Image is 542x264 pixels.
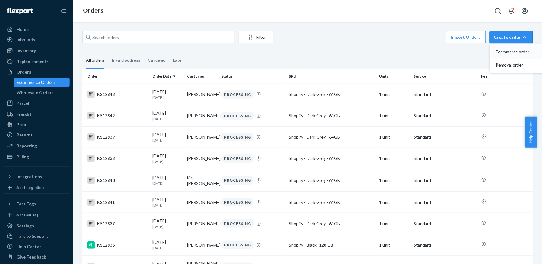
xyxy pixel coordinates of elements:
[17,79,56,85] div: Ecommerce Orders
[221,133,254,141] div: PROCESSING
[4,46,70,56] a: Inventory
[185,126,219,148] td: [PERSON_NAME]
[16,185,44,190] div: Add Integration
[16,132,33,138] div: Returns
[87,241,148,249] div: KS12836
[185,105,219,126] td: [PERSON_NAME]
[496,63,534,67] span: Removal order
[87,133,148,141] div: KS12839
[4,35,70,45] a: Inbounds
[414,177,476,183] p: Standard
[185,84,219,105] td: [PERSON_NAME]
[16,212,38,217] div: Add Fast Tag
[78,2,108,20] ol: breadcrumbs
[153,110,182,121] div: [DATE]
[87,199,148,206] div: KS12841
[16,143,37,149] div: Reporting
[4,211,70,219] a: Add Fast Tag
[185,213,219,234] td: [PERSON_NAME]
[153,203,182,208] p: [DATE]
[148,52,166,68] div: Canceled
[185,148,219,169] td: [PERSON_NAME]
[289,155,374,161] div: Shopify - Dark Grey - 64GB
[4,252,70,262] button: Give Feedback
[289,134,374,140] div: Shopify - Dark Grey - 64GB
[16,37,35,43] div: Inbounds
[16,69,31,75] div: Orders
[221,241,254,249] div: PROCESSING
[239,31,274,43] button: Filter
[411,69,479,84] th: Service
[414,221,476,227] p: Standard
[4,24,70,34] a: Home
[16,100,29,106] div: Parcel
[289,177,374,183] div: Shopify - Dark Grey - 64GB
[153,138,182,143] p: [DATE]
[153,197,182,208] div: [DATE]
[414,242,476,248] p: Standard
[479,69,533,84] th: Fee
[16,111,31,117] div: Freight
[16,201,36,207] div: Fast Tags
[414,91,476,97] p: Standard
[16,26,29,32] div: Home
[221,112,254,120] div: PROCESSING
[289,221,374,227] div: Shopify - Dark Grey - 64GB
[377,234,411,256] td: 1 unit
[4,130,70,140] a: Returns
[4,199,70,209] button: Fast Tags
[377,148,411,169] td: 1 unit
[14,78,70,87] a: Ecommerce Orders
[57,5,70,17] button: Close Navigation
[289,91,374,97] div: Shopify - Dark Grey - 64GB
[287,69,377,84] th: SKU
[414,199,476,205] p: Standard
[16,121,26,128] div: Prep
[87,220,148,227] div: KS12837
[239,34,274,40] div: Filter
[153,159,182,164] p: [DATE]
[16,223,34,229] div: Settings
[377,84,411,105] td: 1 unit
[505,5,518,17] button: Open notifications
[4,141,70,151] a: Reporting
[377,169,411,192] td: 1 unit
[112,52,140,68] div: Invalid address
[4,98,70,108] a: Parcel
[492,5,504,17] button: Open Search Box
[153,245,182,251] p: [DATE]
[83,7,103,14] a: Orders
[16,154,29,160] div: Billing
[490,31,533,43] button: Create orderEcommerce orderRemoval order
[4,172,70,182] button: Integrations
[4,221,70,231] a: Settings
[16,59,49,65] div: Replenishments
[7,8,33,14] img: Flexport logo
[4,57,70,67] a: Replenishments
[185,192,219,213] td: [PERSON_NAME]
[221,176,254,184] div: PROCESSING
[86,52,104,69] div: All orders
[153,89,182,100] div: [DATE]
[153,181,182,186] p: [DATE]
[221,154,254,163] div: PROCESSING
[219,69,287,84] th: Status
[16,233,48,239] div: Talk to Support
[289,113,374,119] div: Shopify - Dark Grey - 64GB
[414,134,476,140] p: Standard
[153,153,182,164] div: [DATE]
[16,254,46,260] div: Give Feedback
[87,177,148,184] div: KS12840
[446,31,486,43] button: Import Orders
[496,50,534,54] span: Ecommerce order
[4,184,70,191] a: Add Integration
[4,109,70,119] a: Freight
[153,175,182,186] div: [DATE]
[16,48,36,54] div: Inventory
[87,112,148,119] div: KS12842
[377,69,411,84] th: Units
[289,242,374,248] div: Shopify - Black -128 GB
[173,52,181,68] div: Late
[185,234,219,256] td: [PERSON_NAME]
[87,91,148,98] div: KS12843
